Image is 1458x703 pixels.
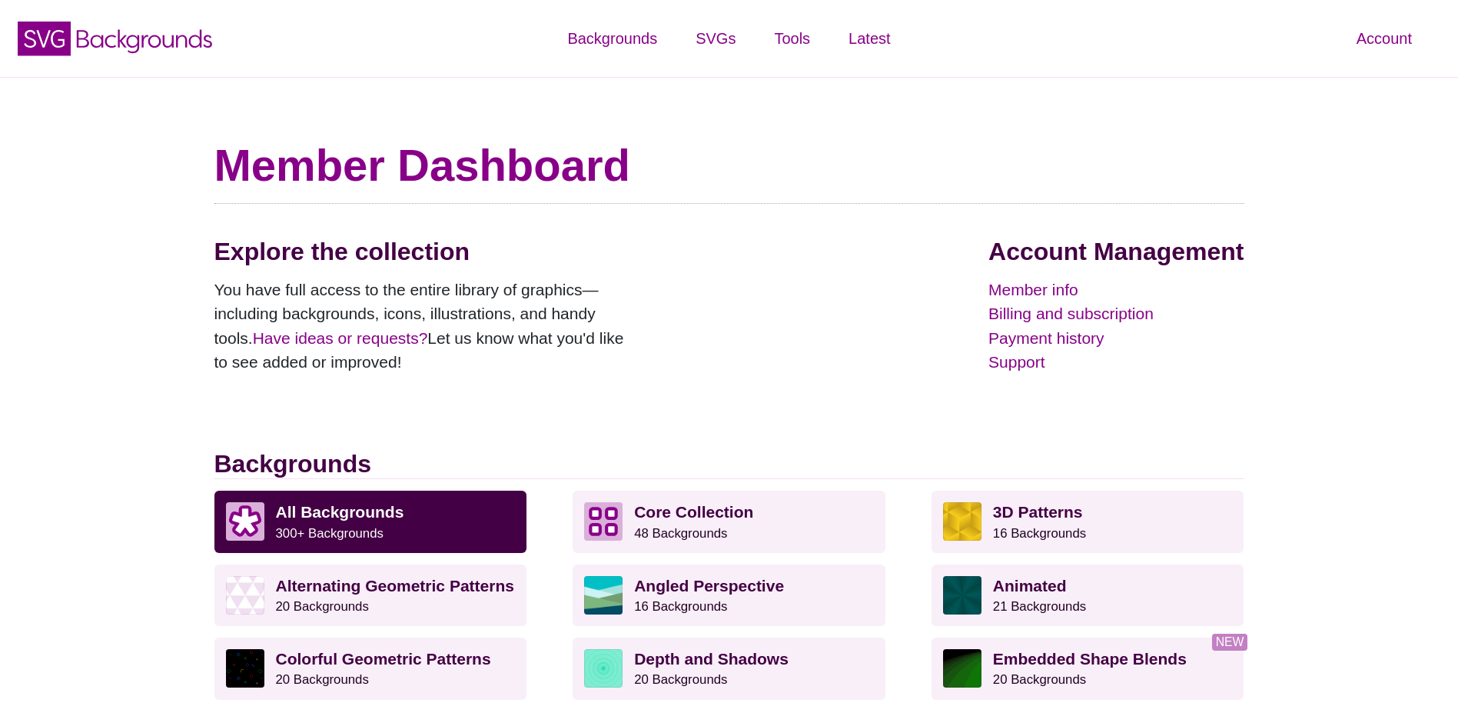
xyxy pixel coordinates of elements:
[829,15,909,62] a: Latest
[943,502,981,541] img: fancy golden cube pattern
[988,326,1244,351] a: Payment history
[276,650,491,668] strong: Colorful Geometric Patterns
[226,649,264,688] img: a rainbow pattern of outlined geometric shapes
[634,672,727,687] small: 20 Backgrounds
[932,638,1244,699] a: Embedded Shape Blends20 Backgrounds
[634,503,753,521] strong: Core Collection
[1337,15,1431,62] a: Account
[988,278,1244,302] a: Member info
[214,278,637,375] p: You have full access to the entire library of graphics—including backgrounds, icons, illustration...
[276,503,404,521] strong: All Backgrounds
[676,15,755,62] a: SVGs
[634,650,789,668] strong: Depth and Shadows
[548,15,676,62] a: Backgrounds
[584,576,623,615] img: abstract landscape with sky mountains and water
[573,491,885,552] a: Core Collection 48 Backgrounds
[584,649,623,688] img: green layered rings within rings
[634,526,727,541] small: 48 Backgrounds
[573,638,885,699] a: Depth and Shadows20 Backgrounds
[226,576,264,615] img: light purple and white alternating triangle pattern
[214,237,637,266] h2: Explore the collection
[276,672,369,687] small: 20 Backgrounds
[988,237,1244,266] h2: Account Management
[214,638,527,699] a: Colorful Geometric Patterns20 Backgrounds
[932,491,1244,552] a: 3D Patterns16 Backgrounds
[214,449,1244,479] h2: Backgrounds
[634,599,727,614] small: 16 Backgrounds
[214,491,527,552] a: All Backgrounds 300+ Backgrounds
[276,577,514,595] strong: Alternating Geometric Patterns
[988,350,1244,375] a: Support
[988,302,1244,326] a: Billing and subscription
[755,15,829,62] a: Tools
[634,577,784,595] strong: Angled Perspective
[993,577,1067,595] strong: Animated
[932,565,1244,626] a: Animated21 Backgrounds
[943,576,981,615] img: green rave light effect animated background
[573,565,885,626] a: Angled Perspective16 Backgrounds
[993,526,1086,541] small: 16 Backgrounds
[214,565,527,626] a: Alternating Geometric Patterns20 Backgrounds
[993,672,1086,687] small: 20 Backgrounds
[214,138,1244,192] h1: Member Dashboard
[993,599,1086,614] small: 21 Backgrounds
[993,503,1083,521] strong: 3D Patterns
[276,599,369,614] small: 20 Backgrounds
[276,526,384,541] small: 300+ Backgrounds
[253,329,428,347] a: Have ideas or requests?
[993,650,1187,668] strong: Embedded Shape Blends
[943,649,981,688] img: green to black rings rippling away from corner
